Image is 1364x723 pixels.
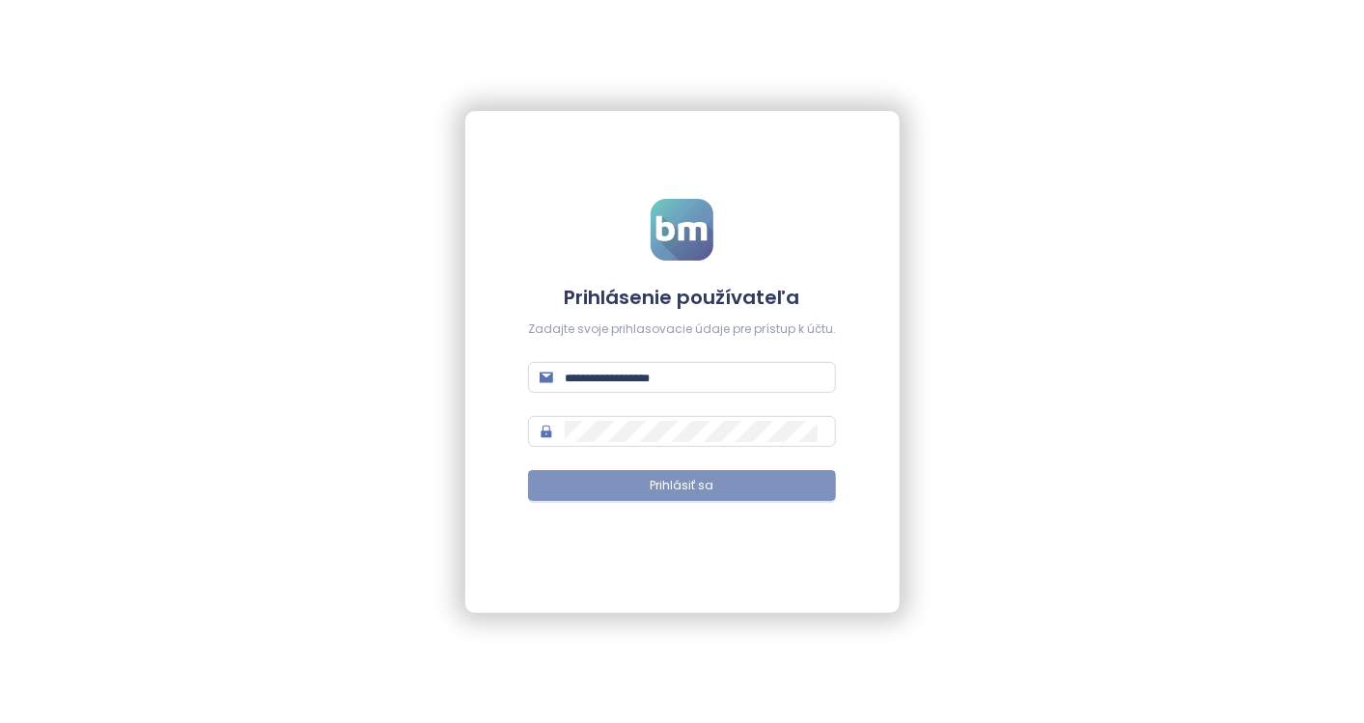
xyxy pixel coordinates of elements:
span: Prihlásiť sa [651,477,714,495]
img: logo [651,199,713,261]
span: lock [540,425,553,438]
button: Prihlásiť sa [528,470,836,501]
span: mail [540,371,553,384]
h4: Prihlásenie používateľa [528,284,836,311]
div: Zadajte svoje prihlasovacie údaje pre prístup k účtu. [528,320,836,339]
